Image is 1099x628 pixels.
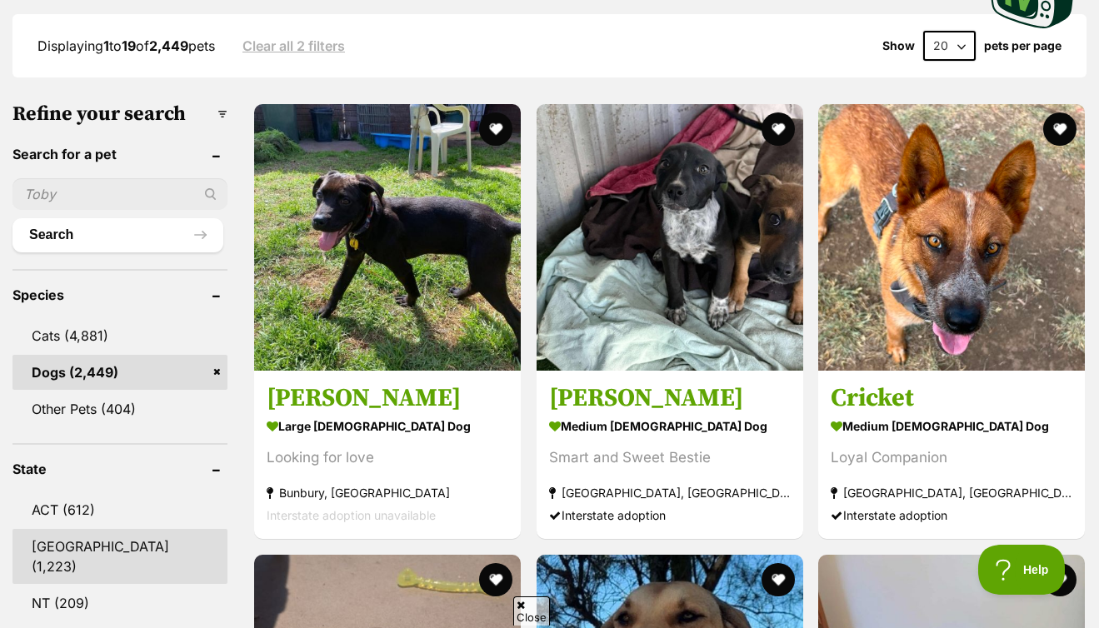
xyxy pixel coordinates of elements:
strong: Bunbury, [GEOGRAPHIC_DATA] [267,481,508,504]
header: Search for a pet [12,147,227,162]
a: Cricket medium [DEMOGRAPHIC_DATA] Dog Loyal Companion [GEOGRAPHIC_DATA], [GEOGRAPHIC_DATA] Inters... [818,370,1085,539]
label: pets per page [984,39,1062,52]
strong: medium [DEMOGRAPHIC_DATA] Dog [549,414,791,438]
strong: [GEOGRAPHIC_DATA], [GEOGRAPHIC_DATA] [549,481,791,504]
strong: large [DEMOGRAPHIC_DATA] Dog [267,414,508,438]
button: favourite [479,563,512,596]
span: Displaying to of pets [37,37,215,54]
a: ACT (612) [12,492,227,527]
span: Show [882,39,915,52]
strong: 1 [103,37,109,54]
h3: Refine your search [12,102,227,126]
a: Dogs (2,449) [12,355,227,390]
strong: 19 [122,37,136,54]
img: Louise - Australian Kelpie x Australian Cattle Dog [537,104,803,371]
div: Loyal Companion [831,446,1072,469]
input: Toby [12,178,227,210]
strong: [GEOGRAPHIC_DATA], [GEOGRAPHIC_DATA] [831,481,1072,504]
a: [GEOGRAPHIC_DATA] (1,223) [12,529,227,584]
button: favourite [761,112,794,146]
a: [PERSON_NAME] medium [DEMOGRAPHIC_DATA] Dog Smart and Sweet Bestie [GEOGRAPHIC_DATA], [GEOGRAPHIC... [537,370,803,539]
button: favourite [761,563,794,596]
img: Cricket - Australian Cattle Dog [818,104,1085,371]
button: favourite [1043,112,1077,146]
a: Other Pets (404) [12,391,227,426]
strong: medium [DEMOGRAPHIC_DATA] Dog [831,414,1072,438]
h3: Cricket [831,382,1072,414]
div: Interstate adoption [549,504,791,526]
div: Smart and Sweet Bestie [549,446,791,469]
iframe: Help Scout Beacon - Open [978,545,1066,595]
button: Search [12,218,223,252]
button: favourite [479,112,512,146]
div: Looking for love [267,446,508,469]
span: Close [513,596,550,626]
a: Clear all 2 filters [242,38,345,53]
h3: [PERSON_NAME] [267,382,508,414]
header: State [12,461,227,476]
span: Interstate adoption unavailable [267,508,436,522]
h3: [PERSON_NAME] [549,382,791,414]
img: Darla - Rottweiler x Mixed breed Dog [254,104,521,371]
a: [PERSON_NAME] large [DEMOGRAPHIC_DATA] Dog Looking for love Bunbury, [GEOGRAPHIC_DATA] Interstate... [254,370,521,539]
strong: 2,449 [149,37,188,54]
header: Species [12,287,227,302]
a: NT (209) [12,586,227,621]
div: Interstate adoption [831,504,1072,526]
a: Cats (4,881) [12,318,227,353]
